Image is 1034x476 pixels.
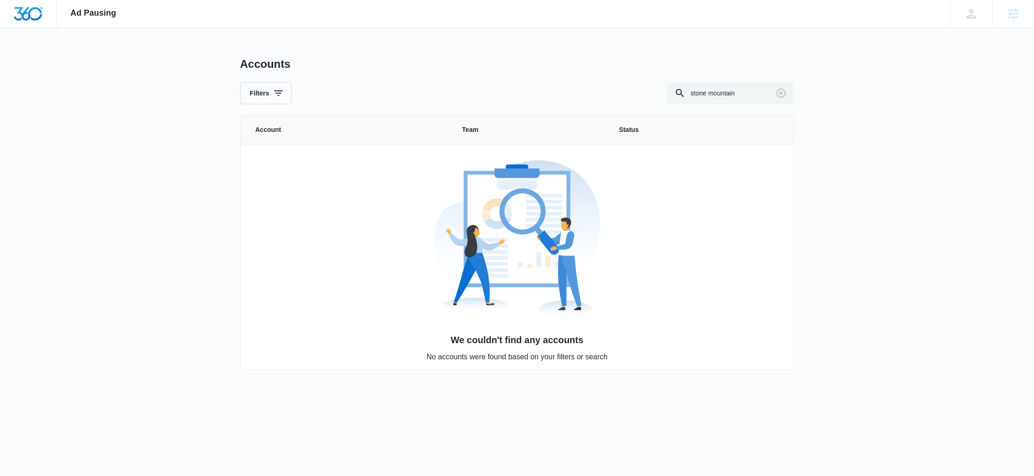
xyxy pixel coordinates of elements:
[240,82,292,104] button: Filters
[255,125,440,135] span: Account
[241,333,793,347] h3: We couldn't find any accounts
[240,57,290,71] h1: Accounts
[102,54,156,60] div: Keywords by Traffic
[434,156,600,322] img: No Data
[462,125,597,135] span: Team
[619,125,779,135] span: Status
[35,54,83,60] div: Domain Overview
[667,82,794,104] input: Search By Account Number
[15,24,22,31] img: website_grey.svg
[241,351,793,363] p: No accounts were found based on your filters or search
[92,54,99,61] img: tab_keywords_by_traffic_grey.svg
[26,15,45,22] div: v 4.0.25
[25,54,32,61] img: tab_domain_overview_orange.svg
[71,8,116,18] span: Ad Pausing
[774,86,788,101] button: Clear
[15,15,22,22] img: logo_orange.svg
[24,24,102,31] div: Domain: [DOMAIN_NAME]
